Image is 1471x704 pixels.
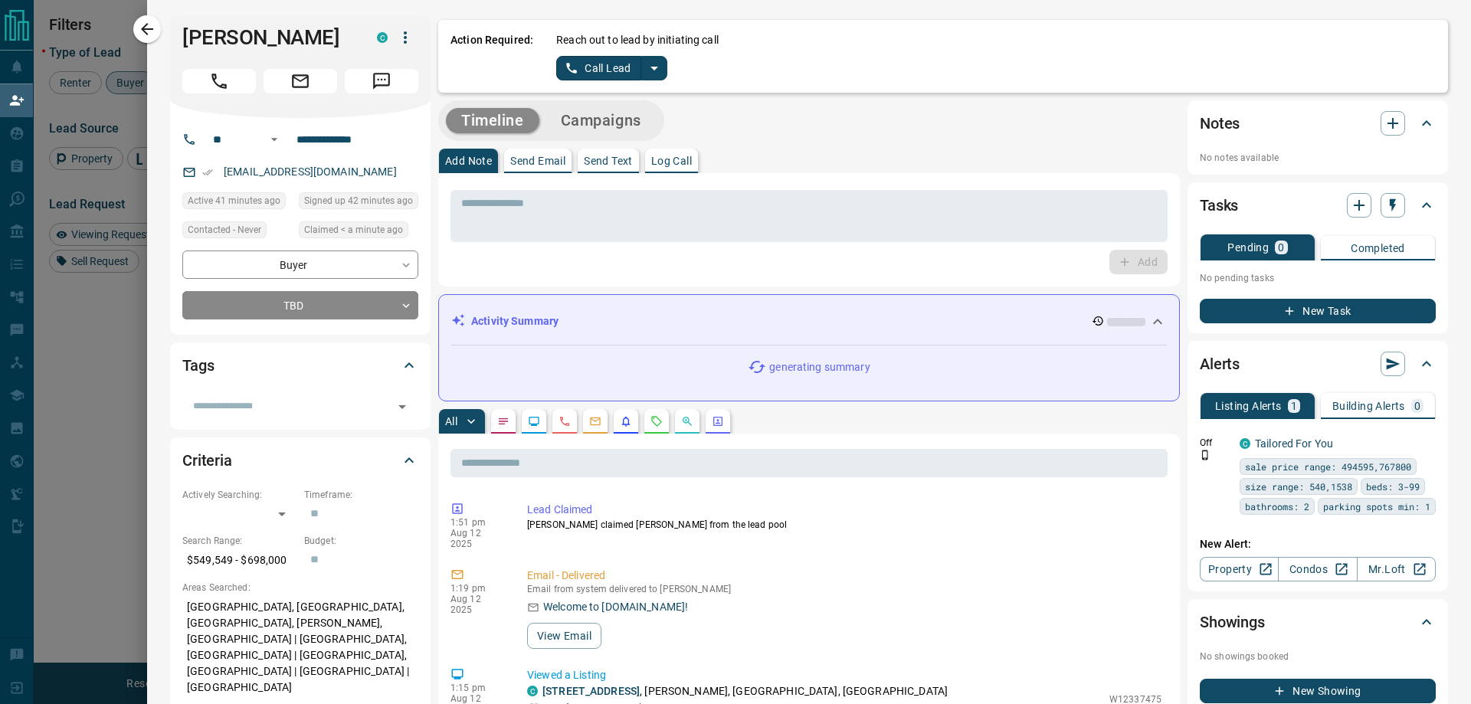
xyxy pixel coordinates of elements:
h2: Tags [182,353,214,378]
svg: Listing Alerts [620,415,632,427]
svg: Agent Actions [712,415,724,427]
svg: Calls [559,415,571,427]
a: Condos [1278,557,1357,581]
div: Tags [182,347,418,384]
p: Aug 12 2025 [450,528,504,549]
p: Areas Searched: [182,581,418,594]
span: Call [182,69,256,93]
button: Open [265,130,283,149]
button: New Showing [1200,679,1436,703]
a: [STREET_ADDRESS] [542,685,640,697]
div: Tasks [1200,187,1436,224]
p: [PERSON_NAME] claimed [PERSON_NAME] from the lead pool [527,518,1161,532]
div: Tue Aug 12 2025 [299,192,418,214]
div: split button [556,56,667,80]
p: New Alert: [1200,536,1436,552]
a: [EMAIL_ADDRESS][DOMAIN_NAME] [224,165,397,178]
svg: Lead Browsing Activity [528,415,540,427]
p: Email - Delivered [527,568,1161,584]
div: Activity Summary [451,307,1167,336]
a: Mr.Loft [1357,557,1436,581]
p: 1:15 pm [450,683,504,693]
span: beds: 3-99 [1366,479,1420,494]
div: Buyer [182,250,418,279]
svg: Notes [497,415,509,427]
p: Viewed a Listing [527,667,1161,683]
div: Criteria [182,442,418,479]
p: Log Call [651,156,692,166]
span: sale price range: 494595,767800 [1245,459,1411,474]
h2: Criteria [182,448,232,473]
p: All [445,416,457,427]
div: Notes [1200,105,1436,142]
svg: Email Verified [202,167,213,178]
p: Send Email [510,156,565,166]
p: Aug 12 2025 [450,594,504,615]
button: New Task [1200,299,1436,323]
p: Search Range: [182,534,296,548]
svg: Requests [650,415,663,427]
p: Add Note [445,156,492,166]
p: Lead Claimed [527,502,1161,518]
div: condos.ca [1240,438,1250,449]
h2: Notes [1200,111,1240,136]
span: Contacted - Never [188,222,261,237]
span: bathrooms: 2 [1245,499,1309,514]
p: Send Text [584,156,633,166]
span: Signed up 42 minutes ago [304,193,413,208]
p: 0 [1414,401,1420,411]
div: TBD [182,291,418,319]
p: Timeframe: [304,488,418,502]
p: Building Alerts [1332,401,1405,411]
p: Reach out to lead by initiating call [556,32,719,48]
p: 1 [1291,401,1297,411]
span: Email [264,69,337,93]
p: Listing Alerts [1215,401,1282,411]
svg: Emails [589,415,601,427]
a: Tailored For You [1255,437,1333,450]
p: No pending tasks [1200,267,1436,290]
p: generating summary [769,359,870,375]
div: condos.ca [377,32,388,43]
button: View Email [527,623,601,649]
p: Actively Searching: [182,488,296,502]
p: Welcome to [DOMAIN_NAME]! [543,599,688,615]
p: No notes available [1200,151,1436,165]
h2: Tasks [1200,193,1238,218]
span: Message [345,69,418,93]
button: Call Lead [556,56,641,80]
p: Action Required: [450,32,533,80]
button: Open [392,396,413,417]
svg: Opportunities [681,415,693,427]
span: parking spots min: 1 [1323,499,1430,514]
p: Pending [1227,242,1269,253]
div: condos.ca [527,686,538,696]
h2: Showings [1200,610,1265,634]
button: Campaigns [545,108,657,133]
p: Activity Summary [471,313,559,329]
span: Active 41 minutes ago [188,193,280,208]
h2: Alerts [1200,352,1240,376]
p: 1:51 pm [450,517,504,528]
p: 1:19 pm [450,583,504,594]
p: Off [1200,436,1230,450]
span: Claimed < a minute ago [304,222,403,237]
svg: Push Notification Only [1200,450,1211,460]
p: , [PERSON_NAME], [GEOGRAPHIC_DATA], [GEOGRAPHIC_DATA] [542,683,948,699]
p: Email from system delivered to [PERSON_NAME] [527,584,1161,594]
div: Tue Aug 12 2025 [299,221,418,243]
a: Property [1200,557,1279,581]
p: No showings booked [1200,650,1436,663]
div: Tue Aug 12 2025 [182,192,291,214]
h1: [PERSON_NAME] [182,25,354,50]
p: [GEOGRAPHIC_DATA], [GEOGRAPHIC_DATA], [GEOGRAPHIC_DATA], [PERSON_NAME], [GEOGRAPHIC_DATA] | [GEOG... [182,594,418,700]
p: $549,549 - $698,000 [182,548,296,573]
div: Showings [1200,604,1436,640]
p: Completed [1351,243,1405,254]
p: 0 [1278,242,1284,253]
span: size range: 540,1538 [1245,479,1352,494]
p: Budget: [304,534,418,548]
button: Timeline [446,108,539,133]
div: Alerts [1200,345,1436,382]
